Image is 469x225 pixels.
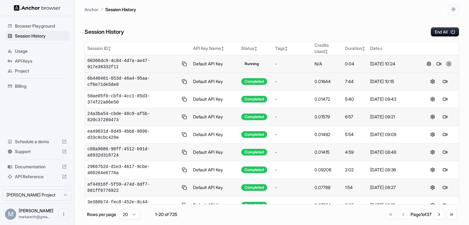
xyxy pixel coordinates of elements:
div: Completed [241,184,267,191]
div: [DATE] 10:24 [370,61,416,67]
div: - [275,78,309,85]
div: 0.01579 [315,114,340,120]
td: Default API Key [191,179,239,196]
span: ↓ [380,46,383,51]
div: 0.07224 [315,202,340,208]
div: 0.01415 [315,149,340,155]
p: Anchor [85,6,99,13]
div: - [275,61,309,67]
nav: breadcrumb [85,6,136,13]
div: Usage [5,46,69,56]
div: - [275,184,309,191]
div: 0:04 [345,61,365,67]
div: 6:57 [345,114,365,120]
span: 60366dc9-4c84-4d7a-ae47-917e38332f11 [87,58,178,70]
div: [DATE] 09:09 [370,131,416,138]
div: [DATE] 10:15 [370,78,416,85]
p: Rows per page [87,211,116,218]
div: Credits Used [315,42,340,55]
div: Page 1 of 37 [411,211,432,218]
td: Default API Key [191,90,239,108]
div: M [5,209,16,220]
div: [DATE] 08:27 [370,184,416,191]
span: ↕ [221,46,224,51]
div: - [275,149,309,155]
div: Session History [5,31,69,41]
span: ↕ [325,49,328,54]
div: 0.01472 [315,96,340,102]
span: Browser Playground [15,23,67,29]
span: 29667b2d-d1e3-4617-9cbe-469284e6776a [87,164,178,176]
span: Schedule a demo [15,139,59,145]
span: 24a3ba54-cbde-48c9-af5b-820c37280473 [87,111,178,123]
div: 0.07788 [315,184,340,191]
div: 0.01492 [315,131,340,138]
div: - [275,114,309,120]
div: Running [241,60,262,67]
div: Documentation [5,162,69,172]
div: [DATE] 08:36 [370,167,416,173]
div: - [275,96,309,102]
div: Session ID [87,45,188,51]
div: Schedule a demo [5,137,69,147]
td: Default API Key [191,126,239,143]
div: 2:02 [345,167,365,173]
span: 6b440461-853d-46a4-95aa-cf0e71de5de0 [87,75,178,88]
div: Completed [241,166,267,173]
div: Completed [241,149,267,156]
div: 4:59 [345,149,365,155]
span: API Reference [15,174,59,180]
div: 0.09206 [315,167,340,173]
span: ↕ [108,46,111,51]
span: ↕ [285,46,288,51]
td: Default API Key [191,161,239,179]
span: 50ae05f0-cbfd-4cc1-85d3-374f22a06e50 [87,93,178,105]
div: Completed [241,113,267,120]
h6: Session History [85,28,124,37]
span: ea49031d-8d49-4bb8-8096-d33c8cbc429e [87,128,178,141]
div: 5:40 [345,96,365,102]
span: ↕ [362,46,365,51]
span: Project [15,68,67,74]
div: 0.01644 [315,78,340,85]
div: Tags [275,45,309,51]
td: Default API Key [191,55,239,73]
div: Completed [241,78,267,85]
div: Duration [345,45,365,51]
span: Usage [15,48,67,54]
div: [DATE] 09:21 [370,114,416,120]
div: 1:54 [345,184,365,191]
div: API Reference [5,172,69,182]
div: [DATE] 08:48 [370,149,416,155]
div: 2:00 [345,202,365,208]
div: Completed [241,202,267,209]
button: Open menu [58,209,69,220]
div: [DATE] 08:13 [370,202,416,208]
td: Default API Key [191,108,239,126]
span: Documentation [15,164,59,170]
span: API Keys [15,58,67,64]
div: - [275,131,309,138]
div: Status [241,45,270,51]
div: [DATE] 09:43 [370,96,416,102]
div: Completed [241,96,267,103]
p: Session History [105,6,136,13]
div: Support [5,147,69,157]
div: Date [370,45,416,51]
div: Billing [5,81,69,91]
span: 3e388b74-fec8-452e-8c44-05742097bfe2 [87,199,178,211]
span: Session History [15,33,67,39]
span: Billing [15,83,67,89]
div: API Keys [5,56,69,66]
span: Mark Reith [19,208,53,213]
td: Default API Key [191,143,239,161]
div: 7:44 [345,78,365,85]
div: Completed [241,131,267,138]
div: Browser Playground [5,21,69,31]
td: Default API Key [191,196,239,214]
span: Support [15,148,59,155]
div: 5:54 [345,131,365,138]
div: - [275,202,309,208]
div: Project [5,66,69,76]
span: c88a9086-96ff-4512-b91d-a8932d318724 [87,146,178,158]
